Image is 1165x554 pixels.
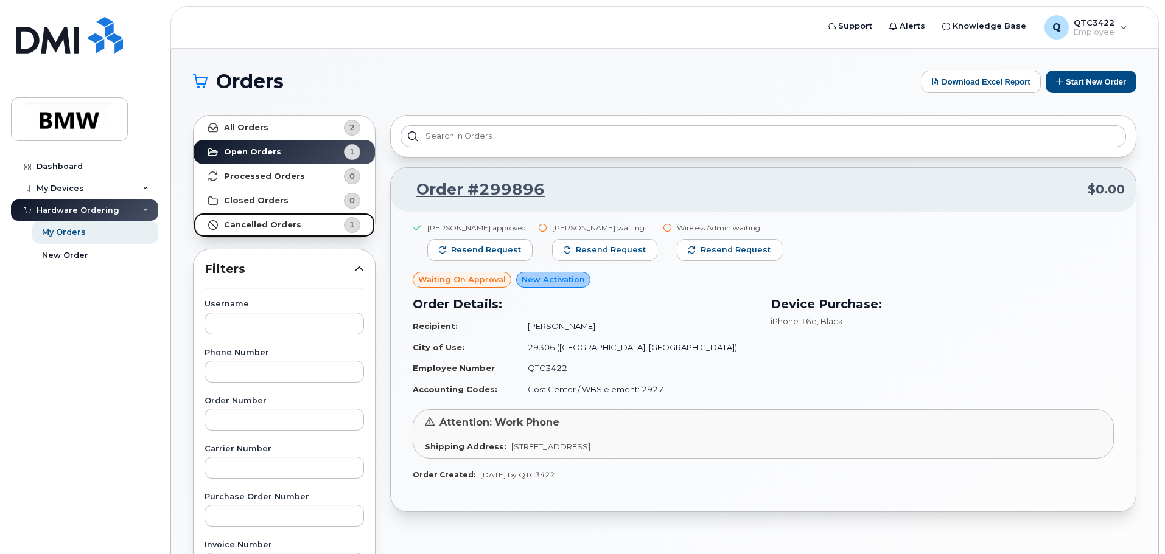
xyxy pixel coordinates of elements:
[677,223,782,233] div: Wireless Admin waiting
[194,116,375,140] a: All Orders2
[439,417,559,428] span: Attention: Work Phone
[922,71,1041,93] button: Download Excel Report
[413,342,464,352] strong: City of Use:
[205,397,364,405] label: Order Number
[817,316,843,326] span: , Black
[194,189,375,213] a: Closed Orders0
[224,123,268,133] strong: All Orders
[194,213,375,237] a: Cancelled Orders1
[517,379,756,400] td: Cost Center / WBS element: 2927
[349,195,355,206] span: 0
[205,260,354,278] span: Filters
[205,349,364,357] label: Phone Number
[427,239,533,261] button: Resend request
[349,219,355,230] span: 1
[216,72,284,91] span: Orders
[413,384,497,394] strong: Accounting Codes:
[401,125,1126,147] input: Search in orders
[224,171,305,181] strong: Processed Orders
[413,470,475,479] strong: Order Created:
[517,358,756,379] td: QTC3422
[552,223,657,233] div: [PERSON_NAME] waiting
[522,274,585,285] span: New Activation
[451,244,521,255] span: Resend request
[194,164,375,189] a: Processed Orders0
[224,147,281,157] strong: Open Orders
[224,196,289,206] strong: Closed Orders
[349,170,355,182] span: 0
[511,441,590,451] span: [STREET_ADDRESS]
[517,316,756,337] td: [PERSON_NAME]
[349,146,355,158] span: 1
[413,363,495,373] strong: Employee Number
[425,441,506,451] strong: Shipping Address:
[552,239,657,261] button: Resend request
[576,244,646,255] span: Resend request
[1046,71,1136,93] button: Start New Order
[224,220,301,230] strong: Cancelled Orders
[427,223,533,233] div: [PERSON_NAME] approved
[418,274,506,285] span: Waiting On Approval
[1088,181,1125,198] span: $0.00
[480,470,555,479] span: [DATE] by QTC3422
[771,316,817,326] span: iPhone 16e
[205,493,364,501] label: Purchase Order Number
[205,445,364,453] label: Carrier Number
[349,122,355,133] span: 2
[402,179,545,201] a: Order #299896
[413,321,458,331] strong: Recipient:
[771,295,1114,313] h3: Device Purchase:
[677,239,782,261] button: Resend request
[701,244,771,255] span: Resend request
[1112,501,1156,545] iframe: Messenger Launcher
[517,337,756,358] td: 29306 ([GEOGRAPHIC_DATA], [GEOGRAPHIC_DATA])
[194,140,375,164] a: Open Orders1
[205,541,364,549] label: Invoice Number
[413,295,756,313] h3: Order Details:
[205,300,364,308] label: Username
